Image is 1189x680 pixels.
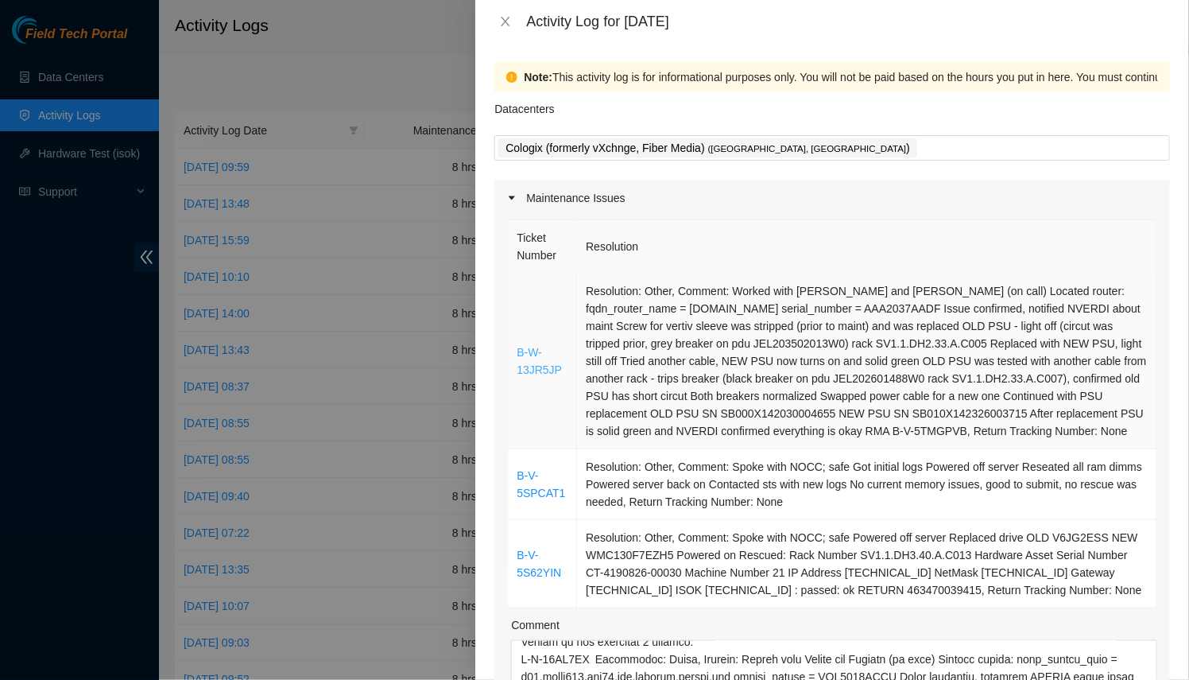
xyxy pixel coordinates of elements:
[506,72,517,83] span: exclamation-circle
[524,68,552,86] strong: Note:
[517,549,561,579] a: B-V-5S62YIN
[577,449,1157,520] td: Resolution: Other, Comment: Spoke with NOCC; safe Got initial logs Powered off server Reseated al...
[526,13,1170,30] div: Activity Log for [DATE]
[708,144,907,153] span: ( [GEOGRAPHIC_DATA], [GEOGRAPHIC_DATA]
[494,92,554,118] p: Datacenters
[577,274,1157,449] td: Resolution: Other, Comment: Worked with [PERSON_NAME] and [PERSON_NAME] (on call) Located router:...
[494,180,1170,216] div: Maintenance Issues
[507,193,517,203] span: caret-right
[494,14,517,29] button: Close
[508,220,577,274] th: Ticket Number
[577,220,1157,274] th: Resolution
[511,616,560,634] label: Comment
[517,469,565,499] a: B-V-5SPCAT1
[577,520,1157,608] td: Resolution: Other, Comment: Spoke with NOCC; safe Powered off server Replaced drive OLD V6JG2ESS ...
[517,346,562,376] a: B-W-13JR5JP
[505,139,910,157] p: Cologix (formerly vXchnge, Fiber Media) )
[499,15,512,28] span: close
